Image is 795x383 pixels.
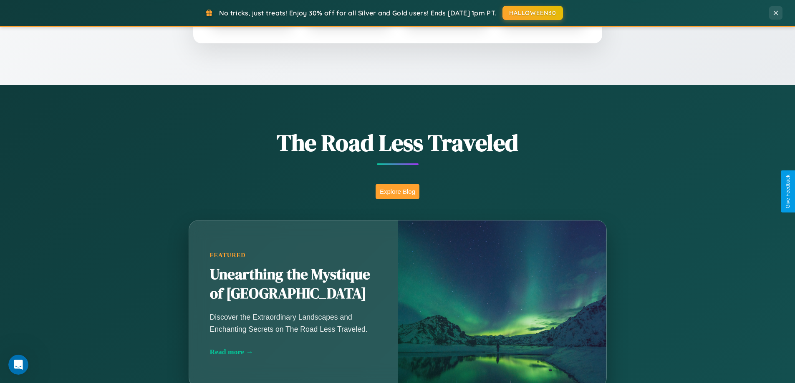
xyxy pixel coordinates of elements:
button: Explore Blog [376,184,419,199]
iframe: Intercom live chat [8,355,28,375]
h1: The Road Less Traveled [147,127,648,159]
h2: Unearthing the Mystique of [GEOGRAPHIC_DATA] [210,265,377,303]
span: No tricks, just treats! Enjoy 30% off for all Silver and Gold users! Ends [DATE] 1pm PT. [219,9,496,17]
p: Discover the Extraordinary Landscapes and Enchanting Secrets on The Road Less Traveled. [210,311,377,335]
div: Read more → [210,348,377,356]
div: Give Feedback [785,175,791,208]
div: Featured [210,252,377,259]
button: HALLOWEEN30 [502,6,563,20]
